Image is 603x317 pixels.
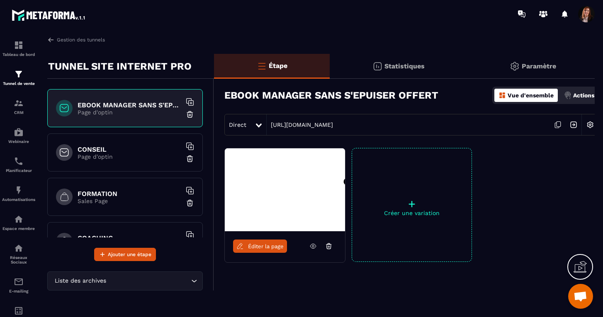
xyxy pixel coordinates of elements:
a: emailemailE-mailing [2,271,35,300]
img: formation [14,98,24,108]
img: formation [14,69,24,79]
p: TUNNEL SITE INTERNET PRO [48,58,192,75]
img: bars-o.4a397970.svg [257,61,267,71]
img: formation [14,40,24,50]
p: Page d'optin [78,153,181,160]
a: social-networksocial-networkRéseaux Sociaux [2,237,35,271]
img: automations [14,185,24,195]
p: Paramètre [522,62,556,70]
a: formationformationCRM [2,92,35,121]
h6: EBOOK MANAGER SANS S'EPUISER OFFERT [78,101,181,109]
p: Sales Page [78,198,181,204]
img: automations [14,214,24,224]
p: Webinaire [2,139,35,144]
p: Page d'optin [78,109,181,116]
h6: CONSEIL [78,145,181,153]
input: Search for option [108,276,189,286]
p: Statistiques [384,62,425,70]
h6: COACHING [78,234,181,242]
img: trash [186,110,194,119]
img: email [14,277,24,287]
h3: EBOOK MANAGER SANS S'EPUISER OFFERT [224,90,438,101]
div: Search for option [47,271,203,290]
a: schedulerschedulerPlanificateur [2,150,35,179]
a: Gestion des tunnels [47,36,105,44]
p: Espace membre [2,226,35,231]
img: automations [14,127,24,137]
img: accountant [14,306,24,316]
a: formationformationTunnel de vente [2,63,35,92]
a: [URL][DOMAIN_NAME] [267,121,333,128]
p: + [352,198,472,210]
img: actions.d6e523a2.png [564,92,571,99]
img: stats.20deebd0.svg [372,61,382,71]
a: Ouvrir le chat [568,284,593,309]
p: Étape [269,62,287,70]
p: Tunnel de vente [2,81,35,86]
p: Tableau de bord [2,52,35,57]
a: automationsautomationsEspace membre [2,208,35,237]
span: Liste des archives [53,276,108,286]
img: arrow-next.bcc2205e.svg [566,117,581,133]
span: Ajouter une étape [108,250,151,259]
p: E-mailing [2,289,35,293]
p: Réseaux Sociaux [2,255,35,264]
a: automationsautomationsAutomatisations [2,179,35,208]
img: arrow [47,36,55,44]
span: Éditer la page [248,243,284,249]
img: trash [186,155,194,163]
span: Direct [229,121,246,128]
a: automationsautomationsWebinaire [2,121,35,150]
a: formationformationTableau de bord [2,34,35,63]
p: Créer une variation [352,210,472,216]
p: Actions [573,92,594,99]
img: setting-gr.5f69749f.svg [510,61,520,71]
img: social-network [14,243,24,253]
button: Ajouter une étape [94,248,156,261]
p: CRM [2,110,35,115]
img: trash [186,199,194,207]
img: dashboard-orange.40269519.svg [498,92,506,99]
p: Planificateur [2,168,35,173]
p: Vue d'ensemble [508,92,554,99]
p: Automatisations [2,197,35,202]
img: logo [12,7,86,22]
a: Éditer la page [233,240,287,253]
img: scheduler [14,156,24,166]
img: image [225,148,345,231]
h6: FORMATION [78,190,181,198]
img: setting-w.858f3a88.svg [582,117,598,133]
